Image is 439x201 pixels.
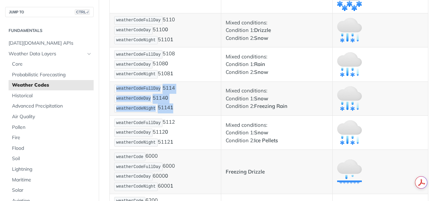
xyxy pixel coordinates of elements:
[9,80,94,90] a: Weather Codes
[116,121,161,125] span: weatherCodeFullDay
[116,62,151,67] span: weatherCodeDay
[337,52,362,77] img: rain_snow
[9,101,94,111] a: Advanced Precipitation
[114,15,216,45] p: 5110 5110 5110
[12,82,92,89] span: Weather Codes
[9,40,92,47] span: [DATE][DOMAIN_NAME] APIs
[116,52,161,57] span: weatherCodeFullDay
[165,129,168,135] strong: 0
[9,133,94,143] a: Fire
[12,124,92,131] span: Pollen
[116,184,156,189] span: weatherCodeNight
[9,112,94,122] a: Air Quality
[254,35,268,41] strong: Snow
[12,61,92,68] span: Core
[9,143,94,154] a: Flood
[5,38,94,48] a: [DATE][DOMAIN_NAME] APIs
[9,164,94,175] a: Lightning
[226,87,328,110] p: Mixed conditions: Condition 1: Condition 2:
[9,175,94,185] a: Maritime
[226,168,265,175] strong: Freezing Drizzle
[165,172,168,179] strong: 0
[12,71,92,78] span: Probabilistic Forecasting
[116,106,156,111] span: weatherCodeNight
[170,182,173,189] strong: 1
[114,118,216,147] p: 5112 5112 5112
[12,187,92,194] span: Solar
[5,7,94,17] button: JUMP TOCTRL-/
[337,120,362,145] img: snow_ice_pellets
[9,70,94,80] a: Probabilistic Forecasting
[254,69,268,75] strong: Snow
[170,36,173,43] strong: 1
[337,95,362,101] span: Expand image
[116,155,143,159] span: weatherCode
[12,145,92,152] span: Flood
[5,27,94,34] h2: Fundamentals
[9,51,85,57] span: Weather Data Layers
[116,96,151,101] span: weatherCodeDay
[254,27,271,33] strong: Drizzle
[12,177,92,183] span: Maritime
[165,60,168,67] strong: 0
[170,70,173,77] strong: 1
[165,94,168,101] strong: 0
[165,26,168,33] strong: 0
[116,130,151,135] span: weatherCodeDay
[9,154,94,164] a: Soil
[86,51,92,57] button: Hide subpages for Weather Data Layers
[12,113,92,120] span: Air Quality
[116,86,161,91] span: weatherCodeFullDay
[12,92,92,99] span: Historical
[254,95,268,102] strong: Snow
[337,18,362,43] img: drizzle_snow
[12,166,92,173] span: Lightning
[226,53,328,76] p: Mixed conditions: Condition 1: Condition 2:
[12,134,92,141] span: Fire
[337,168,362,175] span: Expand image
[12,103,92,110] span: Advanced Precipitation
[337,60,362,67] span: Expand image
[226,121,328,145] p: Mixed conditions: Condition 1: Condition 2:
[9,122,94,133] a: Pollen
[337,26,362,33] span: Expand image
[337,86,362,111] img: snow_freezing_rain
[116,18,161,23] span: weatherCodeFullDay
[170,138,173,145] strong: 1
[116,28,151,33] span: weatherCodeDay
[116,174,151,179] span: weatherCodeDay
[254,61,265,67] strong: Rain
[114,152,216,191] p: 6000 6000 6000 6000
[116,140,156,145] span: weatherCodeNight
[170,104,173,111] strong: 1
[254,129,268,136] strong: Snow
[337,159,362,184] img: freezing_drizzle
[9,185,94,196] a: Solar
[254,103,287,109] strong: Freezing Rain
[75,9,90,15] span: CTRL-/
[226,19,328,42] p: Mixed conditions: Condition 1: Condition 2:
[9,59,94,69] a: Core
[9,91,94,101] a: Historical
[12,155,92,162] span: Soil
[116,165,161,169] span: weatherCodeFullDay
[337,129,362,135] span: Expand image
[114,84,216,113] p: 5114 5114 5114
[116,38,156,43] span: weatherCodeNight
[254,137,278,144] strong: Ice Pellets
[116,72,156,77] span: weatherCodeNight
[114,49,216,79] p: 5108 5108 5108
[5,49,94,59] a: Weather Data LayersHide subpages for Weather Data Layers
